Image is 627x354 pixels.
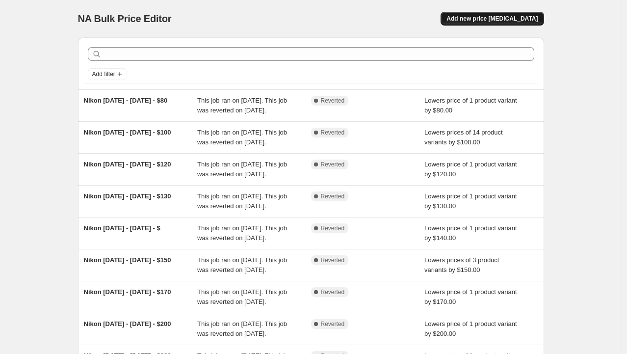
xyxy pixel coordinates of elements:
span: Reverted [321,97,345,105]
span: Reverted [321,224,345,232]
button: Add filter [88,68,127,80]
span: Reverted [321,256,345,264]
span: Lowers price of 1 product variant by $130.00 [424,192,517,210]
span: Nikon [DATE] - [DATE] - $100 [84,129,171,136]
span: Lowers price of 1 product variant by $120.00 [424,161,517,178]
span: This job ran on [DATE]. This job was reverted on [DATE]. [197,97,287,114]
span: Nikon [DATE] - [DATE] - $120 [84,161,171,168]
span: This job ran on [DATE]. This job was reverted on [DATE]. [197,224,287,242]
span: Reverted [321,288,345,296]
span: Lowers prices of 14 product variants by $100.00 [424,129,503,146]
span: Reverted [321,320,345,328]
span: This job ran on [DATE]. This job was reverted on [DATE]. [197,320,287,337]
span: This job ran on [DATE]. This job was reverted on [DATE]. [197,192,287,210]
span: Nikon [DATE] - [DATE] - $ [84,224,160,232]
span: Nikon [DATE] - [DATE] - $80 [84,97,168,104]
span: Reverted [321,192,345,200]
span: This job ran on [DATE]. This job was reverted on [DATE]. [197,161,287,178]
span: Lowers prices of 3 product variants by $150.00 [424,256,499,273]
button: Add new price [MEDICAL_DATA] [441,12,544,26]
span: NA Bulk Price Editor [78,13,172,24]
span: Add new price [MEDICAL_DATA] [446,15,538,23]
span: Reverted [321,161,345,168]
span: Reverted [321,129,345,136]
span: Lowers price of 1 product variant by $200.00 [424,320,517,337]
span: This job ran on [DATE]. This job was reverted on [DATE]. [197,288,287,305]
span: Lowers price of 1 product variant by $80.00 [424,97,517,114]
span: Nikon [DATE] - [DATE] - $200 [84,320,171,327]
span: Lowers price of 1 product variant by $140.00 [424,224,517,242]
span: Add filter [92,70,115,78]
span: Nikon [DATE] - [DATE] - $130 [84,192,171,200]
span: This job ran on [DATE]. This job was reverted on [DATE]. [197,256,287,273]
span: Nikon [DATE] - [DATE] - $170 [84,288,171,296]
span: Lowers price of 1 product variant by $170.00 [424,288,517,305]
span: This job ran on [DATE]. This job was reverted on [DATE]. [197,129,287,146]
span: Nikon [DATE] - [DATE] - $150 [84,256,171,264]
